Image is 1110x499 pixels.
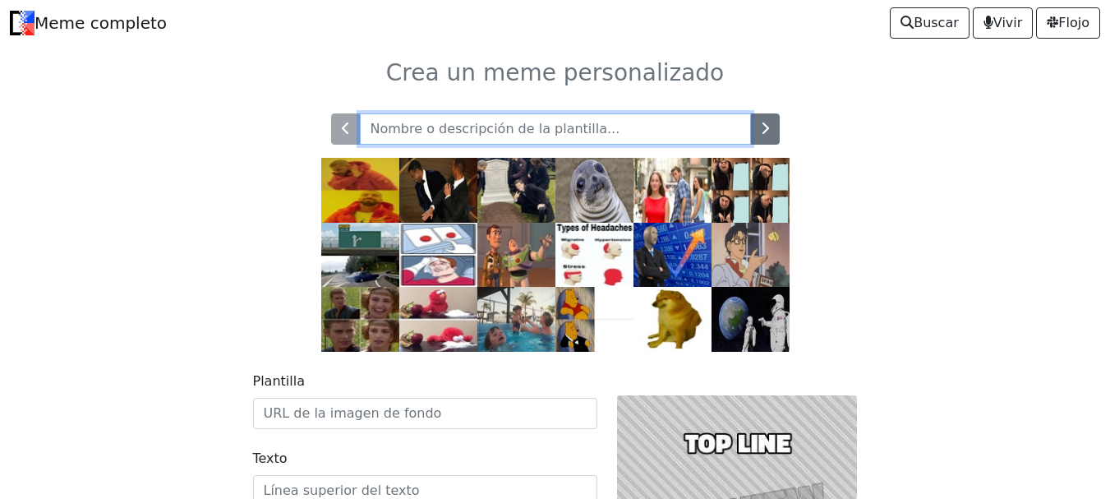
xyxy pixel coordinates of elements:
[399,158,477,223] img: slap.jpg
[35,13,167,33] font: Meme completo
[712,223,790,288] img: pigeon.jpg
[321,158,399,223] img: drake.jpg
[399,287,477,352] img: elmo.jpg
[1036,7,1100,39] a: Flojo
[633,223,712,288] img: stonks.jpg
[973,7,1034,39] a: Vivir
[914,15,959,30] font: Buscar
[321,287,399,352] img: right.jpg
[477,287,555,352] img: pool.jpg
[633,287,712,352] img: cheems.jpg
[890,7,970,39] a: Buscar
[399,223,477,288] img: ds.jpg
[712,287,790,352] img: astronaut.jpg
[1058,15,1089,30] font: Flojo
[253,450,288,466] font: Texto
[712,158,790,223] img: gru.jpg
[10,7,167,39] a: Meme completo
[360,113,751,145] input: Nombre o descripción de la plantilla...
[477,223,555,288] img: buzz.jpg
[321,223,399,288] img: exit.jpg
[555,158,633,223] img: ams.jpg
[10,11,35,35] img: Meme completo
[555,287,633,352] img: pooh.jpg
[253,398,597,429] input: URL de la imagen de fondo
[253,373,305,389] font: Plantilla
[555,223,633,288] img: headaches.jpg
[386,59,724,86] font: Crea un meme personalizado
[477,158,555,223] img: grave.jpg
[633,158,712,223] img: db.jpg
[993,15,1023,30] font: Vivir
